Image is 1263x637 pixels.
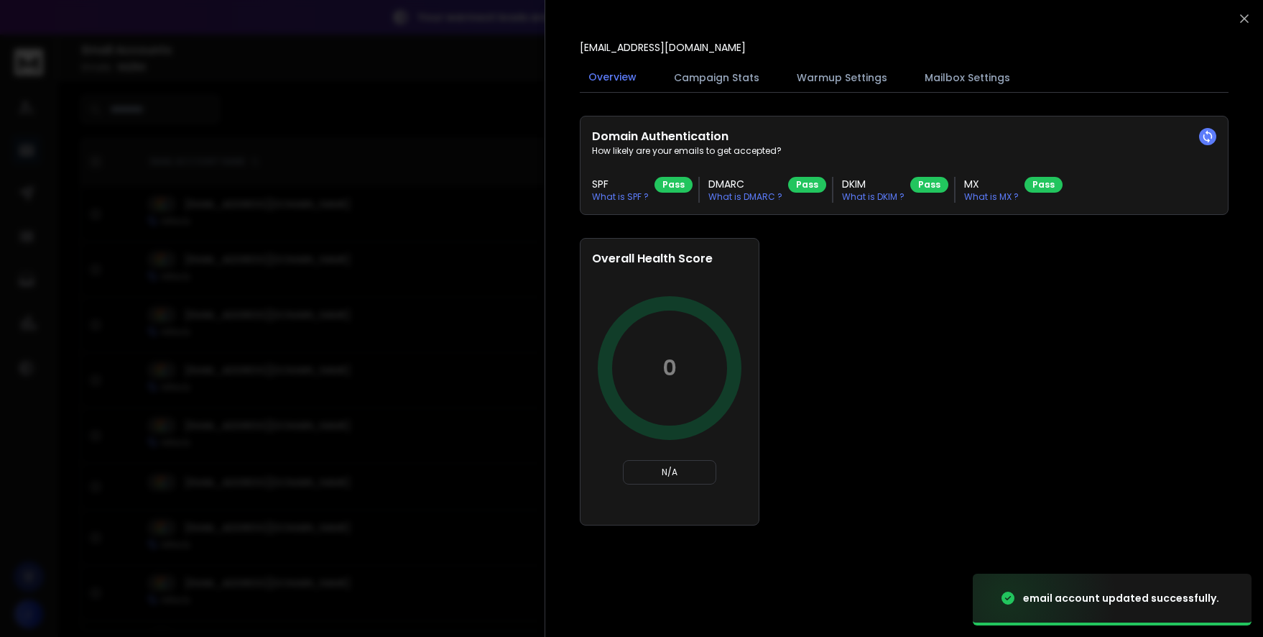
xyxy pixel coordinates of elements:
p: What is SPF ? [592,191,649,203]
p: [EMAIL_ADDRESS][DOMAIN_NAME] [580,40,746,55]
button: Warmup Settings [788,62,896,93]
h3: DKIM [842,177,905,191]
p: 0 [662,355,677,381]
p: What is MX ? [964,191,1019,203]
h3: DMARC [708,177,782,191]
div: Pass [654,177,693,193]
h2: Domain Authentication [592,128,1216,145]
p: What is DKIM ? [842,191,905,203]
div: Pass [1024,177,1063,193]
p: What is DMARC ? [708,191,782,203]
button: Mailbox Settings [916,62,1019,93]
h2: Overall Health Score [592,250,747,267]
div: Pass [788,177,826,193]
button: Overview [580,61,645,94]
h3: SPF [592,177,649,191]
h3: MX [964,177,1019,191]
div: Pass [910,177,948,193]
button: Campaign Stats [665,62,768,93]
p: N/A [629,467,710,478]
p: How likely are your emails to get accepted? [592,145,1216,157]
